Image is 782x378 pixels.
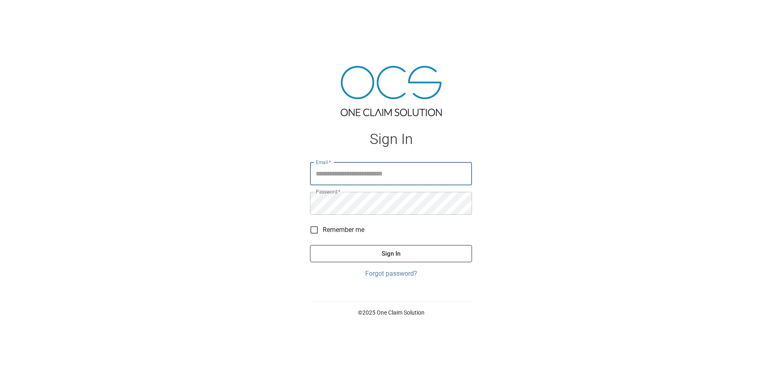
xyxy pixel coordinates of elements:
h1: Sign In [310,131,472,148]
img: ocs-logo-white-transparent.png [10,5,43,21]
a: Forgot password? [310,269,472,279]
label: Email [316,159,331,166]
span: Remember me [323,225,364,235]
button: Sign In [310,245,472,262]
p: © 2025 One Claim Solution [310,308,472,317]
label: Password [316,188,340,195]
img: ocs-logo-tra.png [341,66,442,116]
